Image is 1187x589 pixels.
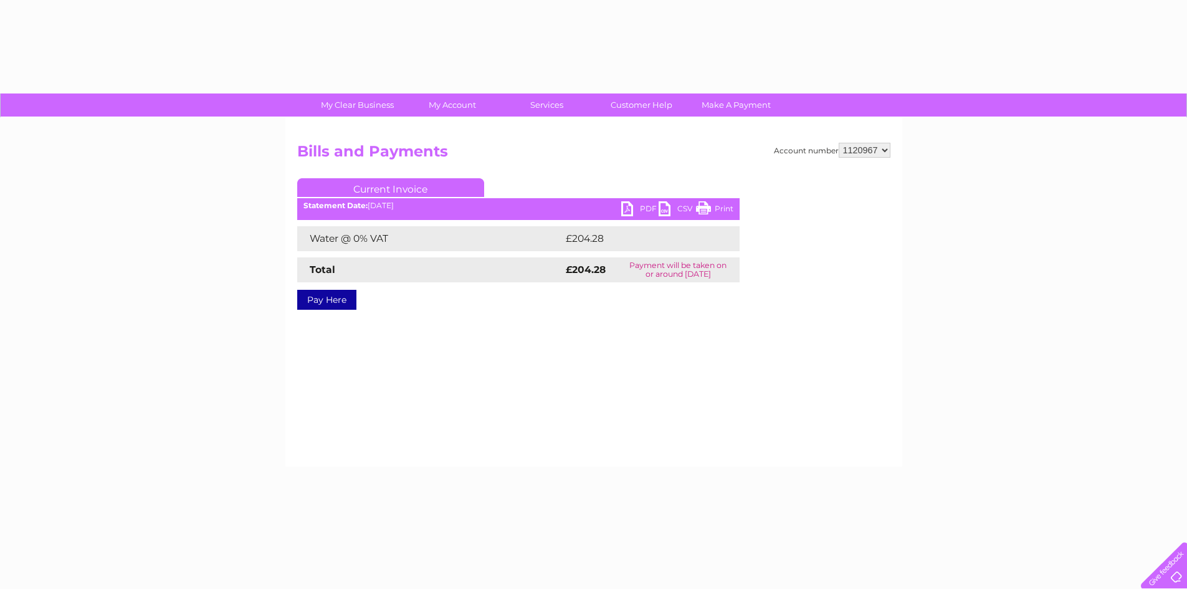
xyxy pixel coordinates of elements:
[659,201,696,219] a: CSV
[774,143,890,158] div: Account number
[563,226,718,251] td: £204.28
[621,201,659,219] a: PDF
[306,93,409,117] a: My Clear Business
[401,93,503,117] a: My Account
[696,201,733,219] a: Print
[566,264,606,275] strong: £204.28
[297,201,740,210] div: [DATE]
[297,290,356,310] a: Pay Here
[297,143,890,166] h2: Bills and Payments
[685,93,788,117] a: Make A Payment
[310,264,335,275] strong: Total
[303,201,368,210] b: Statement Date:
[590,93,693,117] a: Customer Help
[297,226,563,251] td: Water @ 0% VAT
[617,257,739,282] td: Payment will be taken on or around [DATE]
[297,178,484,197] a: Current Invoice
[495,93,598,117] a: Services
